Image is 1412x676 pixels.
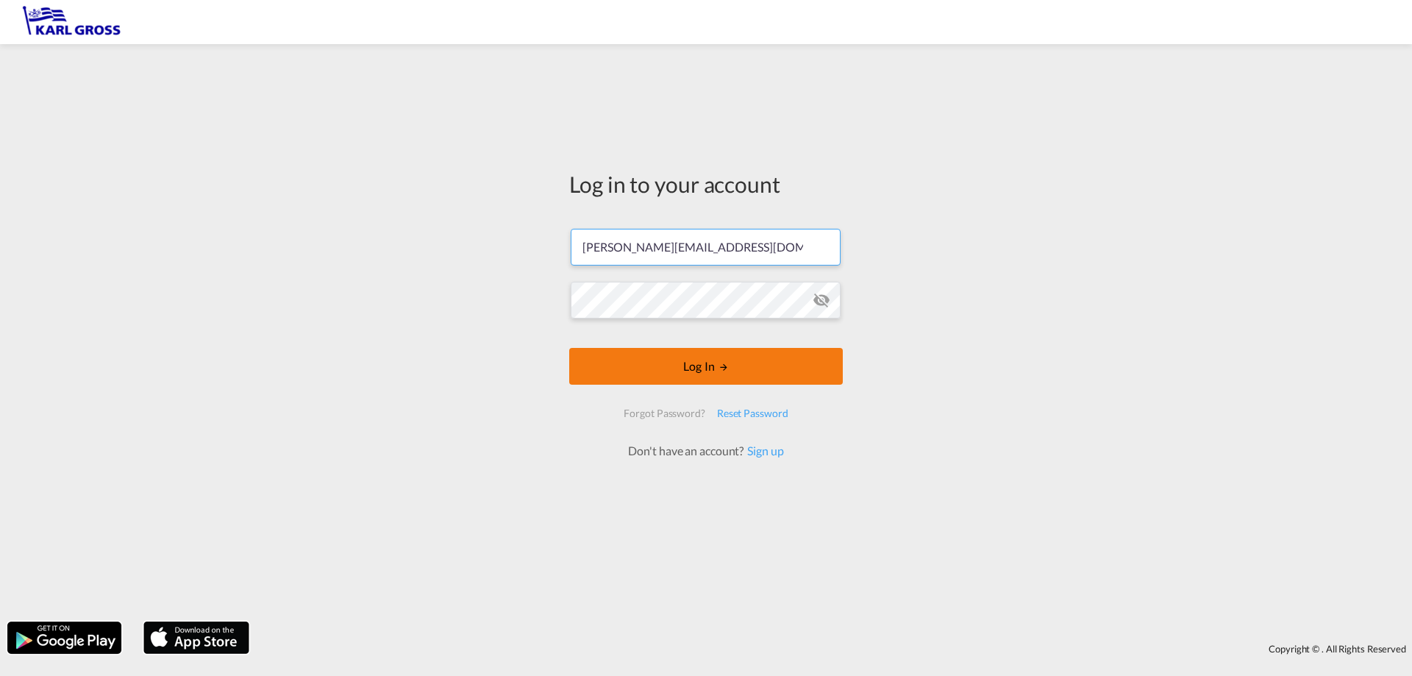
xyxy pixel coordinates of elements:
div: Don't have an account? [612,443,799,459]
div: Log in to your account [569,168,843,199]
img: apple.png [142,620,251,655]
img: google.png [6,620,123,655]
div: Forgot Password? [618,400,710,427]
img: 3269c73066d711f095e541db4db89301.png [22,6,121,39]
button: LOGIN [569,348,843,385]
md-icon: icon-eye-off [813,291,830,309]
a: Sign up [744,444,783,458]
input: Enter email/phone number [571,229,841,266]
div: Copyright © . All Rights Reserved [257,636,1412,661]
div: Reset Password [711,400,794,427]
